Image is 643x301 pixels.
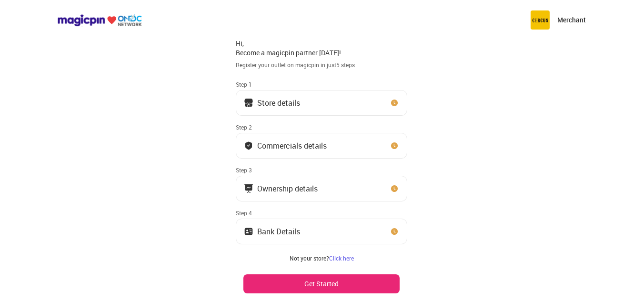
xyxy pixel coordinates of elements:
div: Step 4 [236,209,407,217]
div: Hi, Become a magicpin partner [DATE]! [236,39,407,57]
span: Not your store? [290,254,329,262]
img: clock_icon_new.67dbf243.svg [390,141,399,150]
img: clock_icon_new.67dbf243.svg [390,227,399,236]
div: Ownership details [257,186,318,191]
img: storeIcon.9b1f7264.svg [244,98,253,108]
button: Ownership details [236,176,407,201]
div: Bank Details [257,229,300,234]
div: Step 2 [236,123,407,131]
div: Register your outlet on magicpin in just 5 steps [236,61,407,69]
img: ownership_icon.37569ceb.svg [244,227,253,236]
img: ondc-logo-new-small.8a59708e.svg [57,14,142,27]
p: Merchant [557,15,586,25]
div: Commercials details [257,143,327,148]
div: Store details [257,100,300,105]
div: Step 3 [236,166,407,174]
img: clock_icon_new.67dbf243.svg [390,98,399,108]
img: commercials_icon.983f7837.svg [244,184,253,193]
button: Get Started [243,274,400,293]
button: Store details [236,90,407,116]
button: Bank Details [236,219,407,244]
a: Click here [329,254,354,262]
img: bank_details_tick.fdc3558c.svg [244,141,253,150]
img: circus.b677b59b.png [531,10,550,30]
div: Step 1 [236,80,407,88]
button: Commercials details [236,133,407,159]
img: clock_icon_new.67dbf243.svg [390,184,399,193]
